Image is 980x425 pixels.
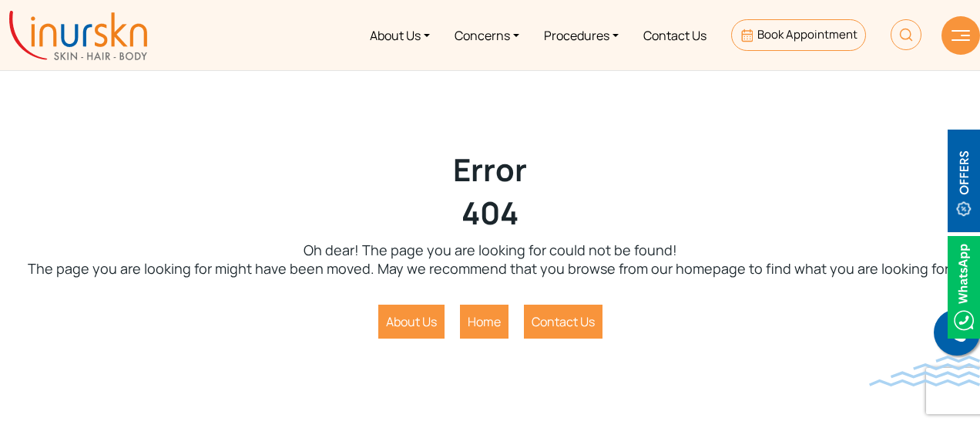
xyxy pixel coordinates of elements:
[532,313,595,330] a: Contact Us
[951,30,970,41] img: hamLine.svg
[378,305,445,339] button: About Us
[453,148,527,191] strong: Error
[524,305,602,339] button: Contact Us
[869,356,980,386] img: bluewave
[948,277,980,294] a: Whatsappicon
[468,313,501,330] a: Home
[948,236,980,339] img: Whatsappicon
[731,19,866,51] a: Book Appointment
[386,313,437,330] a: About Us
[9,11,147,60] img: inurskn-logo
[357,6,442,64] a: About Us
[891,19,921,50] img: HeaderSearch
[532,6,631,64] a: Procedures
[461,191,519,234] strong: 404
[631,6,719,64] a: Contact Us
[460,305,508,339] button: Home
[757,26,857,42] span: Book Appointment
[442,6,532,64] a: Concerns
[948,130,980,232] img: offerBt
